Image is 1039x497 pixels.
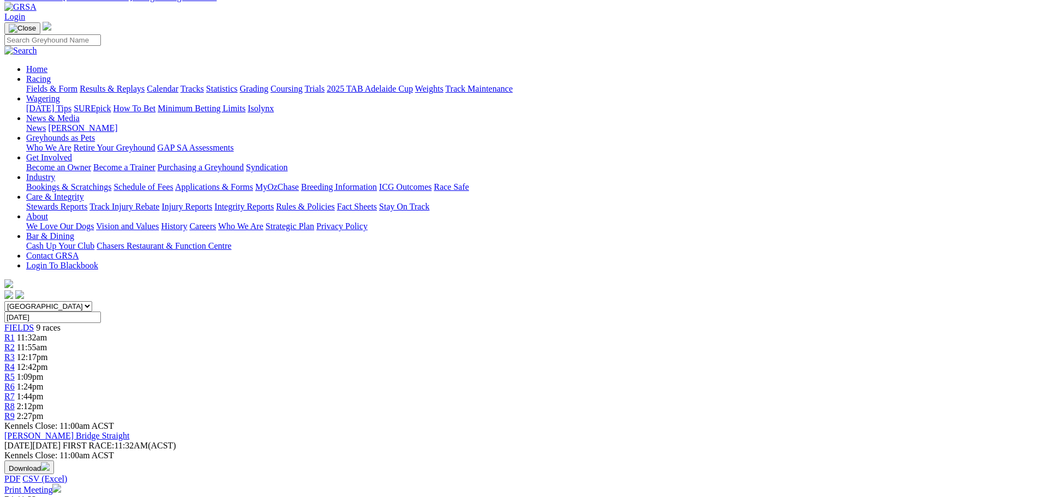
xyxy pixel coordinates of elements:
div: Download [4,474,1035,484]
a: R1 [4,333,15,342]
a: Statistics [206,84,238,93]
a: Print Meeting [4,485,61,494]
a: Syndication [246,163,287,172]
img: logo-grsa-white.png [43,22,51,31]
div: Racing [26,84,1035,94]
a: Stay On Track [379,202,429,211]
a: Home [26,64,47,74]
a: Login [4,12,25,21]
a: Become an Owner [26,163,91,172]
a: Integrity Reports [214,202,274,211]
span: Kennels Close: 11:00am ACST [4,421,114,430]
div: News & Media [26,123,1035,133]
span: 1:44pm [17,392,44,401]
a: R5 [4,372,15,381]
img: facebook.svg [4,290,13,299]
input: Search [4,34,101,46]
span: R7 [4,392,15,401]
a: [PERSON_NAME] [48,123,117,133]
div: Kennels Close: 11:00am ACST [4,451,1035,460]
a: Stewards Reports [26,202,87,211]
a: FIELDS [4,323,34,332]
a: Minimum Betting Limits [158,104,245,113]
img: Search [4,46,37,56]
span: 1:09pm [17,372,44,381]
input: Select date [4,312,101,323]
a: Vision and Values [96,221,159,231]
a: CSV (Excel) [22,474,67,483]
a: R9 [4,411,15,421]
a: Fields & Form [26,84,77,93]
img: logo-grsa-white.png [4,279,13,288]
a: Become a Trainer [93,163,155,172]
a: Who We Are [26,143,71,152]
a: Breeding Information [301,182,377,191]
a: 2025 TAB Adelaide Cup [327,84,413,93]
img: download.svg [41,462,50,471]
button: Download [4,460,54,474]
a: ICG Outcomes [379,182,431,191]
a: PDF [4,474,20,483]
span: R3 [4,352,15,362]
span: 12:17pm [17,352,48,362]
a: [PERSON_NAME] Bridge Straight [4,431,129,440]
a: Race Safe [434,182,469,191]
a: R4 [4,362,15,372]
a: Careers [189,221,216,231]
a: We Love Our Dogs [26,221,94,231]
img: twitter.svg [15,290,24,299]
a: Retire Your Greyhound [74,143,155,152]
a: R6 [4,382,15,391]
a: Applications & Forms [175,182,253,191]
a: Rules & Policies [276,202,335,211]
span: 12:42pm [17,362,48,372]
a: Isolynx [248,104,274,113]
a: SUREpick [74,104,111,113]
a: Fact Sheets [337,202,377,211]
a: Contact GRSA [26,251,79,260]
a: Trials [304,84,325,93]
a: News & Media [26,113,80,123]
a: Cash Up Your Club [26,241,94,250]
a: [DATE] Tips [26,104,71,113]
a: MyOzChase [255,182,299,191]
a: Strategic Plan [266,221,314,231]
a: How To Bet [113,104,156,113]
span: 11:55am [17,343,47,352]
span: 11:32AM(ACST) [63,441,176,450]
a: Bar & Dining [26,231,74,241]
a: Privacy Policy [316,221,368,231]
a: Bookings & Scratchings [26,182,111,191]
a: Wagering [26,94,60,103]
img: printer.svg [52,484,61,493]
span: 1:24pm [17,382,44,391]
a: R8 [4,402,15,411]
span: 2:27pm [17,411,44,421]
a: Purchasing a Greyhound [158,163,244,172]
span: [DATE] [4,441,61,450]
span: FIRST RACE: [63,441,114,450]
div: Industry [26,182,1035,192]
div: Get Involved [26,163,1035,172]
a: Calendar [147,84,178,93]
a: Grading [240,84,268,93]
div: Care & Integrity [26,202,1035,212]
a: Who We Are [218,221,263,231]
img: GRSA [4,2,37,12]
a: Get Involved [26,153,72,162]
a: Greyhounds as Pets [26,133,95,142]
a: GAP SA Assessments [158,143,234,152]
div: About [26,221,1035,231]
a: Results & Replays [80,84,145,93]
span: [DATE] [4,441,33,450]
a: Racing [26,74,51,83]
a: R2 [4,343,15,352]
